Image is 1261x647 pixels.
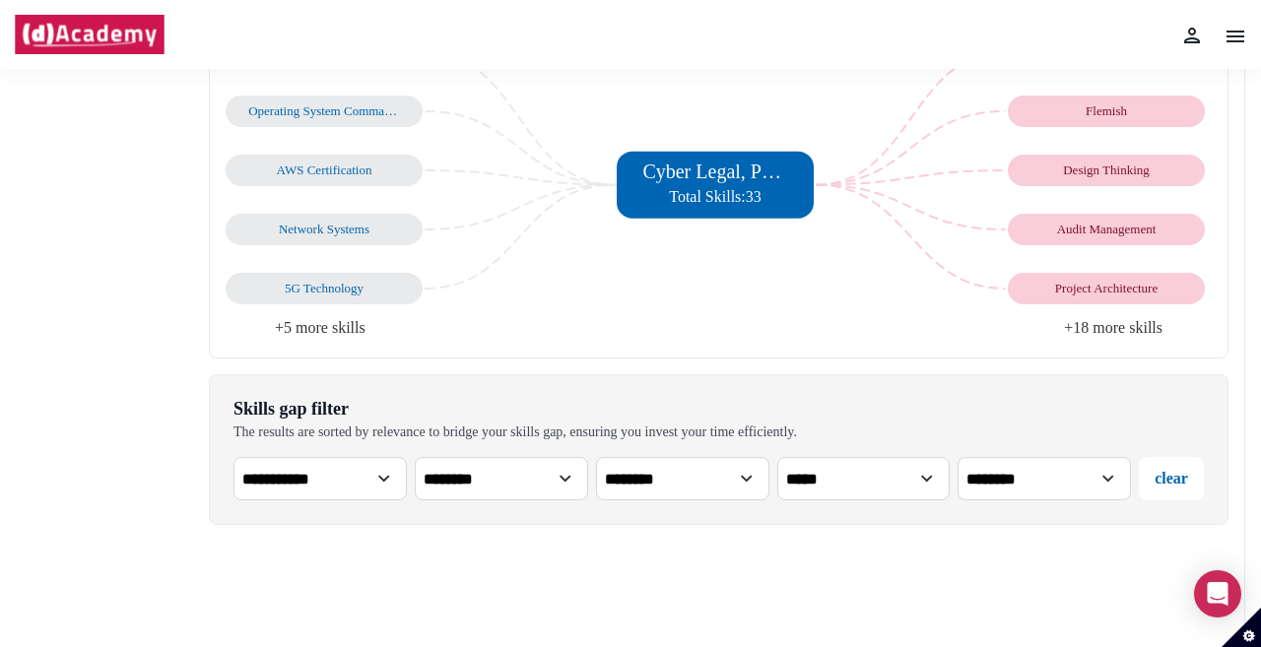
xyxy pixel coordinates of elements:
[817,52,1006,185] g: Edge from 5 to 6
[1030,162,1182,178] div: Design Thinking
[426,185,615,289] g: Edge from 4 to 5
[1222,608,1261,647] button: Set cookie preferences
[719,314,1213,342] li: +18 more skills
[1030,222,1182,237] div: Audit Management
[817,185,1006,289] g: Edge from 5 to 10
[248,281,400,296] div: 5G Technology
[817,111,1006,185] g: Edge from 5 to 7
[1180,24,1204,47] img: myProfile
[426,170,615,185] g: Edge from 2 to 5
[1224,25,1247,48] img: menu
[1155,465,1188,492] div: clear
[642,160,787,183] h5: Cyber Legal, Policy & Compliance Officer
[1030,103,1182,119] div: Flemish
[248,162,400,178] div: AWS Certification
[1030,281,1182,296] div: Project Architecture
[426,111,615,185] g: Edge from 1 to 5
[426,185,615,229] g: Edge from 3 to 5
[248,222,400,237] div: Network Systems
[1194,570,1241,617] div: Open Intercom Messenger
[233,399,797,421] div: Skills gap filter
[669,188,762,205] span: Total Skills: 33
[426,52,615,185] g: Edge from 0 to 5
[14,15,166,54] img: brand
[817,185,1006,229] g: Edge from 5 to 9
[817,170,1006,185] g: Edge from 5 to 8
[226,314,719,342] li: +5 more skills
[233,424,797,441] div: The results are sorted by relevance to bridge your skills gap, ensuring you invest your time effi...
[248,103,400,119] div: Operating System Command Interfaces
[1139,457,1204,500] button: clear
